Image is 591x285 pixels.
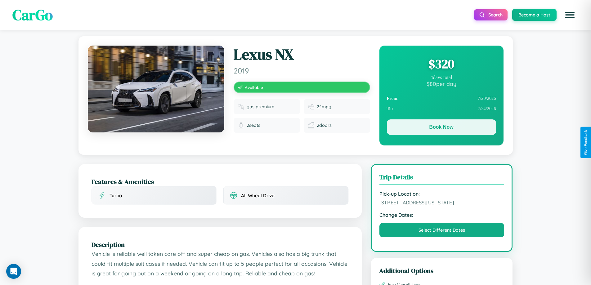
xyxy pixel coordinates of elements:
[387,75,496,80] div: 4 days total
[474,9,508,20] button: Search
[379,223,504,237] button: Select Different Dates
[379,266,505,275] h3: Additional Options
[317,122,332,128] span: 2 doors
[308,104,314,110] img: Fuel efficiency
[379,191,504,197] strong: Pick-up Location:
[308,122,314,128] img: Doors
[379,212,504,218] strong: Change Dates:
[92,249,349,278] p: Vehicle is reliable well taken care off and super cheap on gas. Vehicles also has a big trunk tha...
[379,172,504,185] h3: Trip Details
[387,93,496,104] div: 7 / 20 / 2026
[12,5,53,25] span: CarGo
[110,193,122,198] span: Turbo
[561,6,579,24] button: Open menu
[387,119,496,135] button: Book Now
[584,130,588,155] div: Give Feedback
[387,106,393,111] strong: To:
[238,104,244,110] img: Fuel type
[317,104,331,109] span: 24 mpg
[512,9,557,21] button: Become a Host
[387,80,496,87] div: $ 80 per day
[92,240,349,249] h2: Description
[387,56,496,72] div: $ 320
[247,104,274,109] span: gas premium
[387,104,496,114] div: 7 / 24 / 2026
[379,199,504,206] span: [STREET_ADDRESS][US_STATE]
[387,96,399,101] strong: From:
[238,122,244,128] img: Seats
[88,46,224,132] img: Lexus NX 2019
[234,66,370,75] span: 2019
[245,85,263,90] span: Available
[247,122,260,128] span: 2 seats
[92,177,349,186] h2: Features & Amenities
[234,46,370,64] h1: Lexus NX
[241,193,275,198] span: All Wheel Drive
[6,264,21,279] div: Open Intercom Messenger
[488,12,503,18] span: Search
